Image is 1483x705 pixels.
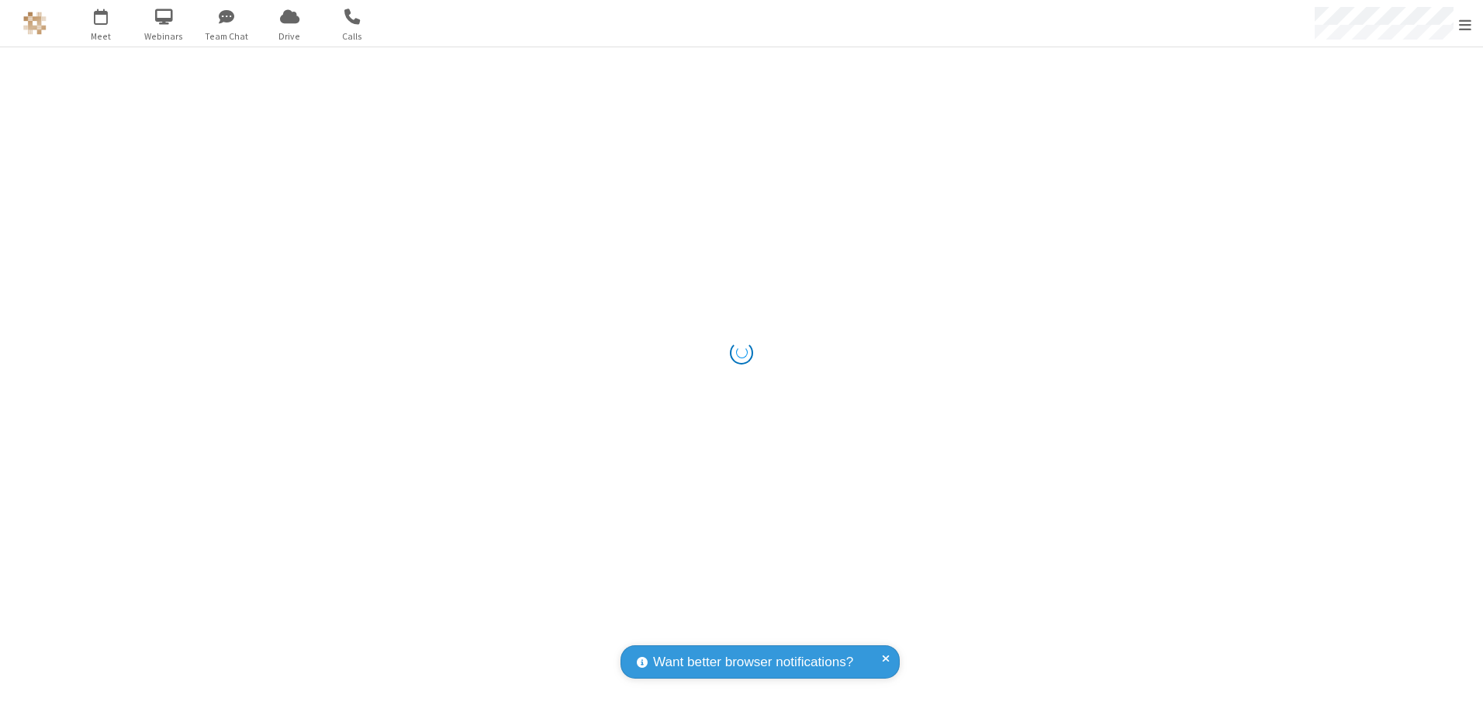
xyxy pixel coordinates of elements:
[323,29,382,43] span: Calls
[135,29,193,43] span: Webinars
[261,29,319,43] span: Drive
[72,29,130,43] span: Meet
[198,29,256,43] span: Team Chat
[23,12,47,35] img: QA Selenium DO NOT DELETE OR CHANGE
[653,652,853,672] span: Want better browser notifications?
